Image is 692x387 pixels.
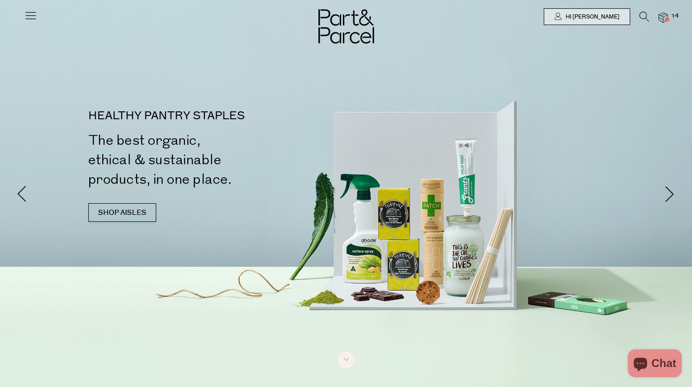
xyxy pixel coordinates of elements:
a: SHOP AISLES [88,203,156,222]
p: HEALTHY PANTRY STAPLES [88,110,350,122]
img: Part&Parcel [318,9,374,44]
span: Hi [PERSON_NAME] [563,13,620,21]
a: 14 [659,13,668,22]
inbox-online-store-chat: Shopify online store chat [625,349,685,380]
a: Hi [PERSON_NAME] [544,8,630,25]
h2: The best organic, ethical & sustainable products, in one place. [88,131,350,189]
span: 14 [669,12,681,20]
